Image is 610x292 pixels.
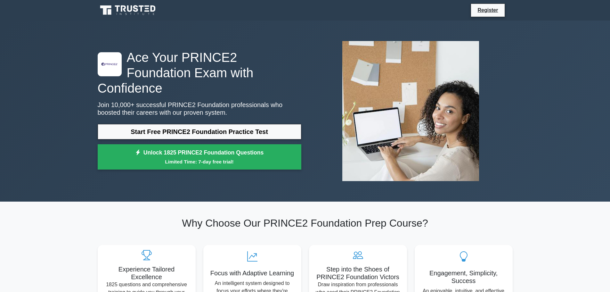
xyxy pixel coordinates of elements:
[103,265,191,281] h5: Experience Tailored Excellence
[208,269,296,277] h5: Focus with Adaptive Learning
[314,265,402,281] h5: Step into the Shoes of PRINCE2 Foundation Victors
[420,269,508,285] h5: Engagement, Simplicity, Success
[98,217,513,229] h2: Why Choose Our PRINCE2 Foundation Prep Course?
[98,101,301,116] p: Join 10,000+ successful PRINCE2 Foundation professionals who boosted their careers with our prove...
[474,6,502,14] a: Register
[98,144,301,170] a: Unlock 1825 PRINCE2 Foundation QuestionsLimited Time: 7-day free trial!
[98,124,301,139] a: Start Free PRINCE2 Foundation Practice Test
[98,50,301,96] h1: Ace Your PRINCE2 Foundation Exam with Confidence
[106,158,293,165] small: Limited Time: 7-day free trial!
